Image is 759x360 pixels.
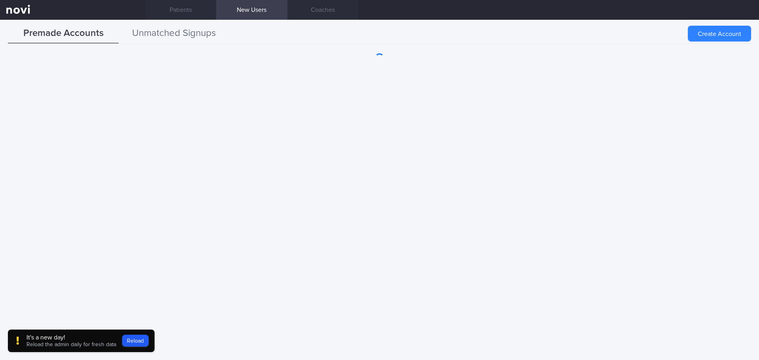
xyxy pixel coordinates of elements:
button: Unmatched Signups [119,24,229,43]
div: It's a new day! [26,334,116,341]
button: Premade Accounts [8,24,119,43]
button: Reload [122,335,149,347]
button: Create Account [688,26,751,41]
span: Reload the admin daily for fresh data [26,342,116,347]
